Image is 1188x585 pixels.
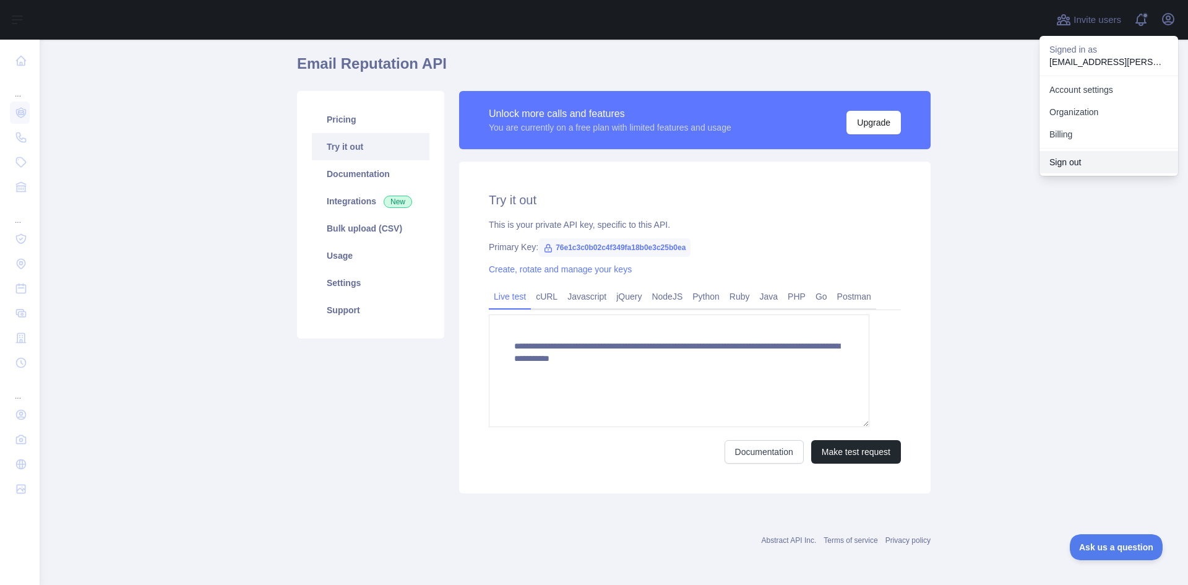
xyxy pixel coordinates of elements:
a: Postman [832,287,876,306]
button: Make test request [811,440,901,464]
h1: Email Reputation API [297,54,931,84]
h2: Try it out [489,191,901,209]
div: Unlock more calls and features [489,106,731,121]
span: 76e1c3c0b02c4f349fa18b0e3c25b0ea [538,238,691,257]
a: NodeJS [647,287,687,306]
a: cURL [531,287,562,306]
a: Documentation [312,160,429,188]
p: Signed in as [1049,43,1168,56]
div: You are currently on a free plan with limited features and usage [489,121,731,134]
a: Ruby [725,287,755,306]
button: Upgrade [846,111,901,134]
a: Python [687,287,725,306]
a: Documentation [725,440,804,464]
div: ... [10,376,30,401]
a: Javascript [562,287,611,306]
p: [EMAIL_ADDRESS][PERSON_NAME][DOMAIN_NAME] [1049,56,1168,68]
a: Terms of service [824,536,877,545]
a: PHP [783,287,811,306]
a: Account settings [1039,79,1178,101]
a: Privacy policy [885,536,931,545]
div: Primary Key: [489,241,901,253]
span: Invite users [1074,13,1121,27]
a: Try it out [312,133,429,160]
a: Live test [489,287,531,306]
div: ... [10,74,30,99]
a: Organization [1039,101,1178,123]
button: Sign out [1039,151,1178,173]
a: jQuery [611,287,647,306]
div: This is your private API key, specific to this API. [489,219,901,231]
button: Invite users [1054,10,1124,30]
span: New [384,196,412,208]
div: ... [10,201,30,225]
a: Settings [312,269,429,297]
button: Billing [1039,123,1178,145]
a: Create, rotate and manage your keys [489,264,632,274]
iframe: Toggle Customer Support [1070,534,1163,560]
a: Abstract API Inc. [762,536,817,545]
a: Integrations New [312,188,429,215]
a: Pricing [312,106,429,133]
a: Java [755,287,783,306]
a: Usage [312,242,429,269]
a: Go [811,287,832,306]
a: Bulk upload (CSV) [312,215,429,242]
a: Support [312,297,429,324]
